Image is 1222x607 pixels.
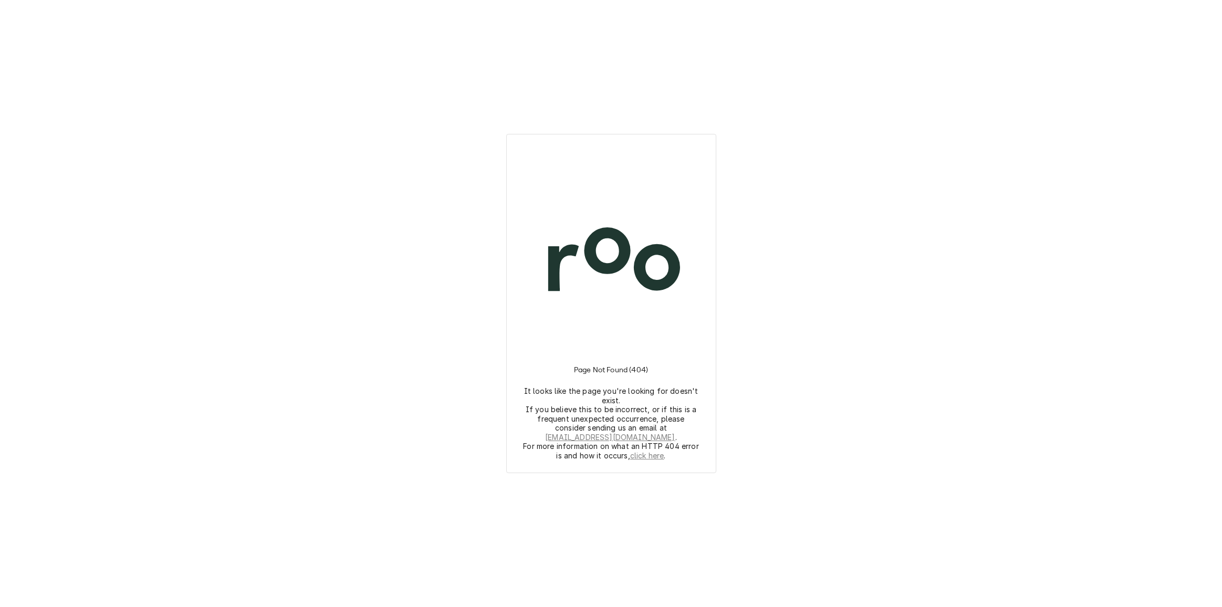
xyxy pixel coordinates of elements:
[574,353,648,386] h3: Page Not Found (404)
[523,442,699,460] p: For more information on what an HTTP 404 error is and how it occurs, .
[519,353,703,460] div: Instructions
[519,169,703,353] img: Logo
[523,386,699,405] p: It looks like the page you're looking for doesn't exist.
[545,433,675,442] a: [EMAIL_ADDRESS][DOMAIN_NAME]
[519,147,703,460] div: Logo and Instructions Container
[630,451,664,461] a: click here
[523,405,699,442] p: If you believe this to be incorrect, or if this is a frequent unexpected occurrence, please consi...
